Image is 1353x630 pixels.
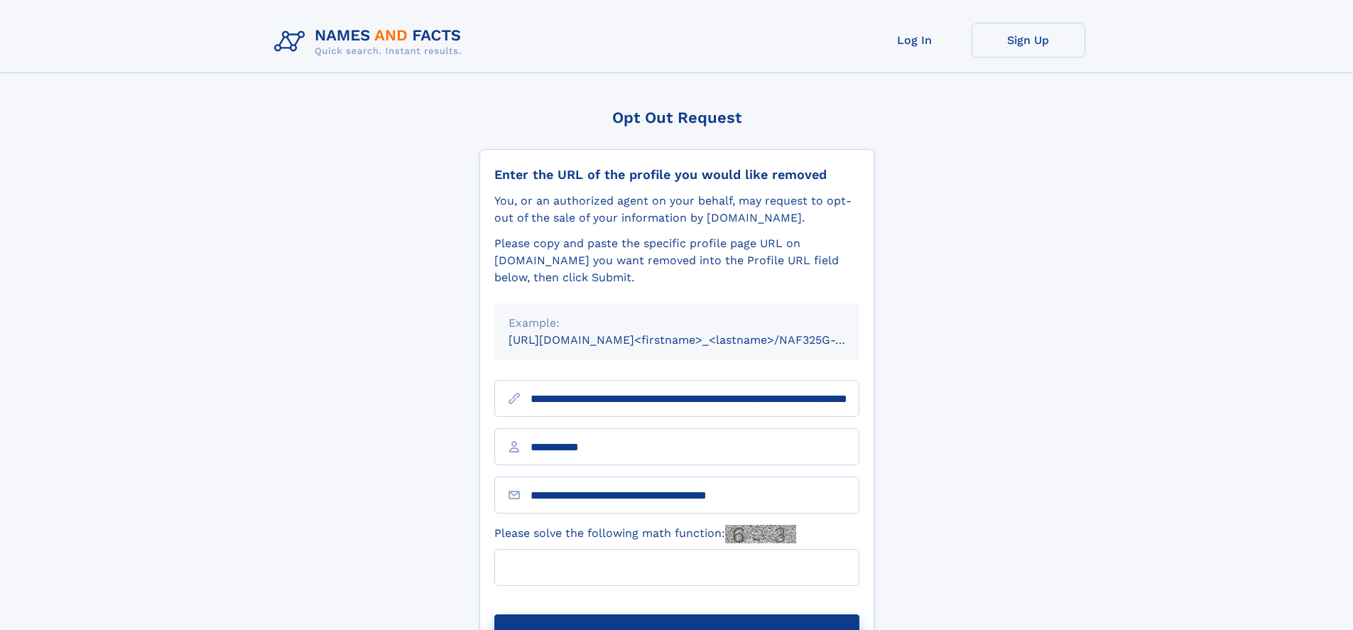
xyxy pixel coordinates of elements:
[479,109,874,126] div: Opt Out Request
[268,23,473,61] img: Logo Names and Facts
[494,192,859,227] div: You, or an authorized agent on your behalf, may request to opt-out of the sale of your informatio...
[858,23,972,58] a: Log In
[509,333,886,347] small: [URL][DOMAIN_NAME]<firstname>_<lastname>/NAF325G-xxxxxxxx
[972,23,1085,58] a: Sign Up
[494,235,859,286] div: Please copy and paste the specific profile page URL on [DOMAIN_NAME] you want removed into the Pr...
[494,525,796,543] label: Please solve the following math function:
[509,315,845,332] div: Example:
[494,167,859,183] div: Enter the URL of the profile you would like removed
